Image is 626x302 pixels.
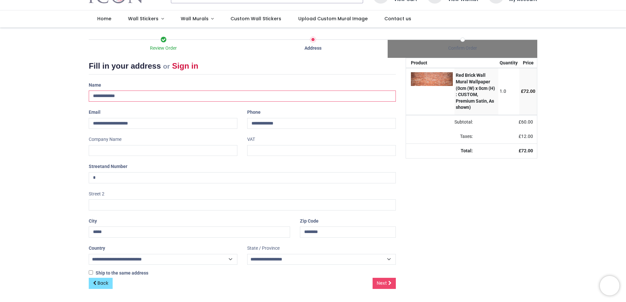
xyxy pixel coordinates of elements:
span: Next [377,280,387,286]
span: Contact us [384,15,411,22]
label: VAT [247,134,255,145]
span: 60.00 [521,119,533,125]
label: Country [89,243,105,254]
div: Confirm Order [388,45,537,52]
a: Sign in [172,61,198,70]
span: Back [98,280,108,286]
span: Wall Murals [181,15,209,22]
span: 72.00 [521,148,533,153]
a: Wall Murals [172,10,222,27]
label: Name [89,80,101,91]
label: Phone [247,107,261,118]
th: Price [519,58,537,68]
th: Product [406,58,454,68]
span: £ [521,89,535,94]
label: City [89,216,97,227]
img: 0FNkSQAAAAGSURBVAMAIwYyvVjIjEwAAAAASUVORK5CYII= [411,72,453,86]
strong: £ [519,148,533,153]
td: Taxes: [406,129,477,144]
span: Home [97,15,111,22]
span: Upload Custom Mural Image [298,15,368,22]
span: and Number [102,164,127,169]
span: Wall Stickers [128,15,158,22]
label: Ship to the same address [89,270,148,277]
span: Fill in your address [89,61,161,70]
input: Ship to the same address [89,270,93,275]
label: Street [89,161,127,172]
iframe: Brevo live chat [600,276,619,295]
th: Quantity [498,58,520,68]
strong: Total: [461,148,473,153]
a: Next [373,278,396,289]
span: Custom Wall Stickers [230,15,281,22]
small: or [163,62,170,70]
a: Wall Stickers [120,10,172,27]
label: Company Name [89,134,121,145]
label: State / Province [247,243,280,254]
div: Review Order [89,45,238,52]
span: £ [519,134,533,139]
span: £ [519,119,533,125]
div: Address [238,45,388,52]
label: Street 2 [89,189,104,200]
strong: Red Brick Wall Mural Wallpaper (0cm (W) x 0cm (H) : CUSTOM, Premium Satin, As shown) [456,73,495,110]
label: Email [89,107,101,118]
label: Zip Code [300,216,319,227]
span: 72.00 [524,89,535,94]
a: Back [89,278,113,289]
span: 12.00 [521,134,533,139]
div: 1.0 [500,88,518,95]
td: Subtotal: [406,115,477,129]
